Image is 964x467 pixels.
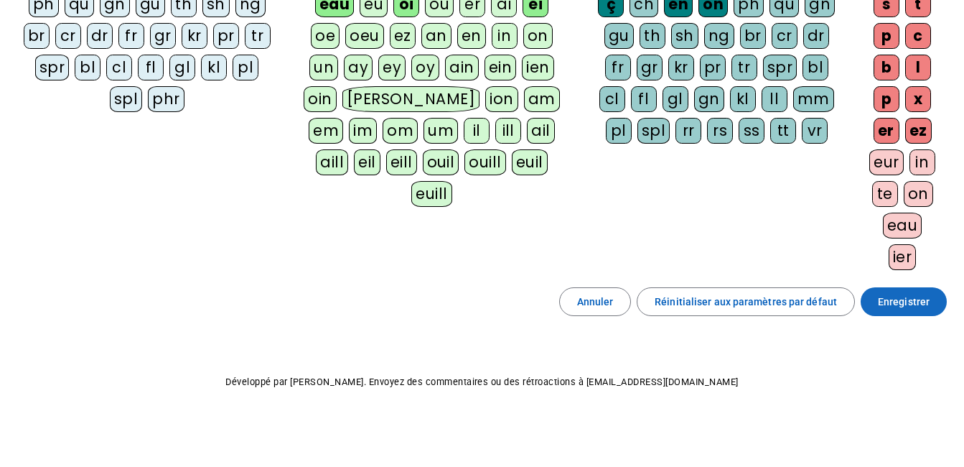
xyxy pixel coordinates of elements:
div: oe [311,23,340,49]
div: phr [148,86,184,112]
div: spl [110,86,143,112]
div: eil [354,149,380,175]
div: ion [485,86,518,112]
div: un [309,55,338,80]
div: kl [201,55,227,80]
div: an [421,23,451,49]
div: bl [75,55,100,80]
div: gr [150,23,176,49]
div: ail [527,118,555,144]
button: Annuler [559,287,632,316]
div: p [874,86,899,112]
div: fr [118,23,144,49]
div: te [872,181,898,207]
div: pr [700,55,726,80]
div: fl [138,55,164,80]
div: eill [386,149,417,175]
div: ng [704,23,734,49]
div: aill [316,149,348,175]
div: bl [802,55,828,80]
div: ez [905,118,932,144]
div: gl [169,55,195,80]
div: ien [522,55,554,80]
div: in [909,149,935,175]
div: vr [802,118,828,144]
div: spr [35,55,70,80]
div: ll [762,86,787,112]
div: er [874,118,899,144]
div: eau [883,213,922,239]
div: l [905,55,931,80]
div: kl [730,86,756,112]
div: dr [803,23,829,49]
div: pl [233,55,258,80]
div: ein [485,55,517,80]
div: oeu [345,23,384,49]
div: cl [106,55,132,80]
div: cr [772,23,797,49]
div: om [383,118,418,144]
div: oy [411,55,439,80]
div: il [464,118,490,144]
div: rs [707,118,733,144]
span: Enregistrer [878,293,930,310]
div: rr [675,118,701,144]
div: ill [495,118,521,144]
div: em [309,118,343,144]
div: c [905,23,931,49]
button: Enregistrer [861,287,947,316]
div: gu [604,23,634,49]
div: spr [763,55,797,80]
div: kr [668,55,694,80]
div: spl [637,118,670,144]
div: pr [213,23,239,49]
div: cr [55,23,81,49]
div: ain [445,55,479,80]
div: ouil [423,149,459,175]
div: in [492,23,518,49]
div: kr [182,23,207,49]
p: Développé par [PERSON_NAME]. Envoyez des commentaires ou des rétroactions à [EMAIL_ADDRESS][DOMAI... [11,374,953,391]
div: am [524,86,560,112]
div: ier [889,244,917,270]
div: on [904,181,933,207]
button: Réinitialiser aux paramètres par défaut [637,287,855,316]
div: tr [245,23,271,49]
div: gl [663,86,688,112]
div: gr [637,55,663,80]
div: b [874,55,899,80]
div: br [740,23,766,49]
div: um [423,118,458,144]
div: tt [770,118,796,144]
div: x [905,86,931,112]
div: gn [694,86,724,112]
div: p [874,23,899,49]
div: ey [378,55,406,80]
span: Réinitialiser aux paramètres par défaut [655,293,837,310]
div: fr [605,55,631,80]
div: dr [87,23,113,49]
div: euill [411,181,451,207]
div: on [523,23,553,49]
div: ez [390,23,416,49]
div: tr [731,55,757,80]
div: ss [739,118,764,144]
div: [PERSON_NAME] [342,86,479,112]
div: br [24,23,50,49]
div: eur [869,149,904,175]
div: oin [304,86,337,112]
div: sh [671,23,698,49]
div: im [349,118,377,144]
div: fl [631,86,657,112]
div: mm [793,86,834,112]
div: en [457,23,486,49]
div: pl [606,118,632,144]
div: euil [512,149,548,175]
div: cl [599,86,625,112]
div: th [640,23,665,49]
div: ouill [464,149,505,175]
span: Annuler [577,293,614,310]
div: ay [344,55,373,80]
